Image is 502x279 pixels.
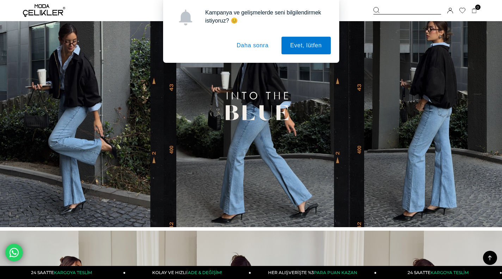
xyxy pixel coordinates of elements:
span: PARA PUAN KAZAN [314,270,357,275]
a: KOLAY VE HIZLIİADE & DEĞİŞİM! [126,266,251,279]
div: Kampanya ve gelişmelerde seni bilgilendirmek istiyoruz? 😊 [200,8,331,25]
a: 24 SAATTEKARGOYA TESLİM [377,266,502,279]
span: İADE & DEĞİŞİM! [187,270,222,275]
button: Evet, lütfen [281,37,331,54]
span: KARGOYA TESLİM [54,270,92,275]
span: KARGOYA TESLİM [430,270,469,275]
button: Daha sonra [228,37,278,54]
a: HER ALIŞVERİŞTE %3PARA PUAN KAZAN [251,266,377,279]
img: notification icon [178,10,193,25]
